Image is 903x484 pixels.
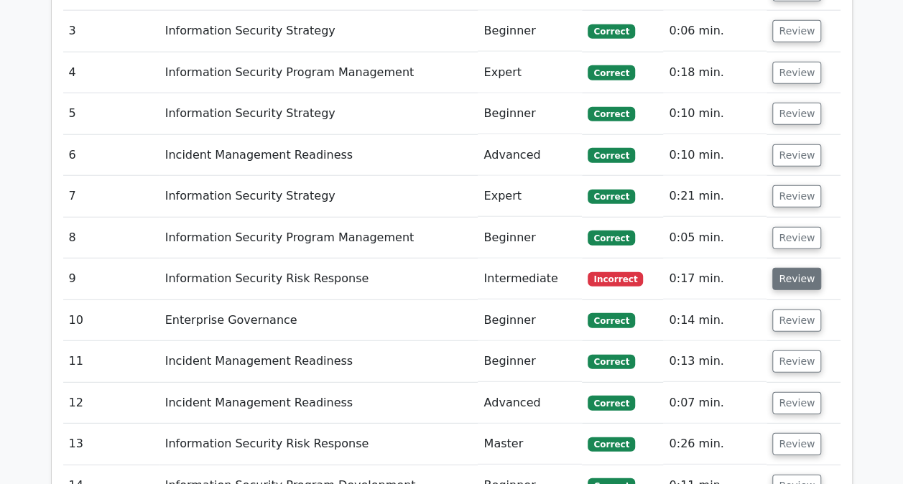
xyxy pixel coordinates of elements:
td: Incident Management Readiness [159,341,478,382]
span: Correct [588,313,634,327]
td: Information Security Strategy [159,93,478,134]
td: Intermediate [478,259,582,299]
span: Correct [588,437,634,452]
td: 0:26 min. [663,424,767,465]
span: Incorrect [588,272,643,287]
span: Correct [588,190,634,204]
td: 0:18 min. [663,52,767,93]
button: Review [772,310,821,332]
td: Beginner [478,11,582,52]
td: Information Security Strategy [159,176,478,217]
td: Incident Management Readiness [159,383,478,424]
button: Review [772,392,821,414]
td: 0:17 min. [663,259,767,299]
td: 0:14 min. [663,300,767,341]
td: Beginner [478,218,582,259]
td: 11 [63,341,159,382]
span: Correct [588,65,634,80]
td: Information Security Program Management [159,218,478,259]
button: Review [772,227,821,249]
button: Review [772,62,821,84]
td: Expert [478,52,582,93]
td: 0:06 min. [663,11,767,52]
button: Review [772,350,821,373]
button: Review [772,185,821,208]
span: Correct [588,355,634,369]
td: 6 [63,135,159,176]
td: 13 [63,424,159,465]
button: Review [772,20,821,42]
td: Information Security Risk Response [159,424,478,465]
td: Beginner [478,341,582,382]
span: Correct [588,107,634,121]
td: Advanced [478,383,582,424]
td: 0:21 min. [663,176,767,217]
td: Information Security Strategy [159,11,478,52]
button: Review [772,268,821,290]
td: 8 [63,218,159,259]
button: Review [772,433,821,455]
td: Beginner [478,93,582,134]
td: Enterprise Governance [159,300,478,341]
td: Master [478,424,582,465]
td: Incident Management Readiness [159,135,478,176]
td: Expert [478,176,582,217]
span: Correct [588,148,634,162]
td: Advanced [478,135,582,176]
span: Correct [588,396,634,410]
span: Correct [588,231,634,245]
td: 0:05 min. [663,218,767,259]
td: 0:13 min. [663,341,767,382]
td: 10 [63,300,159,341]
td: Beginner [478,300,582,341]
span: Correct [588,24,634,39]
td: 5 [63,93,159,134]
td: 12 [63,383,159,424]
td: 0:10 min. [663,93,767,134]
td: 0:10 min. [663,135,767,176]
td: 4 [63,52,159,93]
td: Information Security Program Management [159,52,478,93]
button: Review [772,103,821,125]
td: Information Security Risk Response [159,259,478,299]
td: 0:07 min. [663,383,767,424]
button: Review [772,144,821,167]
td: 7 [63,176,159,217]
td: 9 [63,259,159,299]
td: 3 [63,11,159,52]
